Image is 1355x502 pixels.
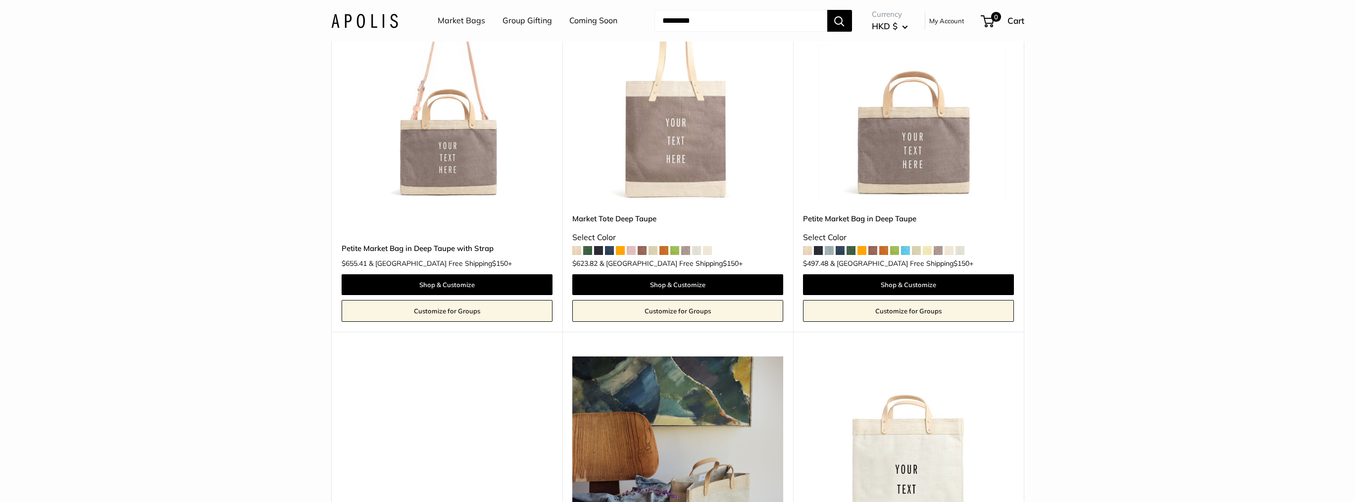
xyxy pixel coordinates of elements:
span: Cart [1007,15,1024,26]
a: My Account [929,15,964,27]
span: HKD $ [872,21,898,31]
span: $655.41 [342,260,367,267]
span: $623.82 [572,260,598,267]
button: HKD $ [872,18,908,34]
span: Currency [872,7,908,21]
a: Shop & Customize [803,274,1014,295]
a: Shop & Customize [572,274,783,295]
a: Shop & Customize [342,274,552,295]
a: Petite Market Bag in Deep Taupe with Strap [342,243,552,254]
a: Market Bags [438,13,485,28]
span: 0 [991,12,1001,22]
span: $150 [954,259,969,268]
img: Apolis [331,13,398,28]
span: & [GEOGRAPHIC_DATA] Free Shipping + [369,260,512,267]
div: Select Color [803,230,1014,245]
a: Market Tote Deep Taupe [572,213,783,224]
a: 0 Cart [982,13,1024,29]
div: Select Color [572,230,783,245]
span: $150 [492,259,508,268]
a: Customize for Groups [803,300,1014,322]
a: Customize for Groups [342,300,552,322]
span: $150 [723,259,739,268]
span: $497.48 [803,260,828,267]
span: & [GEOGRAPHIC_DATA] Free Shipping + [600,260,743,267]
a: Group Gifting [502,13,552,28]
a: Coming Soon [569,13,617,28]
a: Customize for Groups [572,300,783,322]
button: Search [827,10,852,32]
span: & [GEOGRAPHIC_DATA] Free Shipping + [830,260,973,267]
a: Petite Market Bag in Deep Taupe [803,213,1014,224]
input: Search... [654,10,827,32]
